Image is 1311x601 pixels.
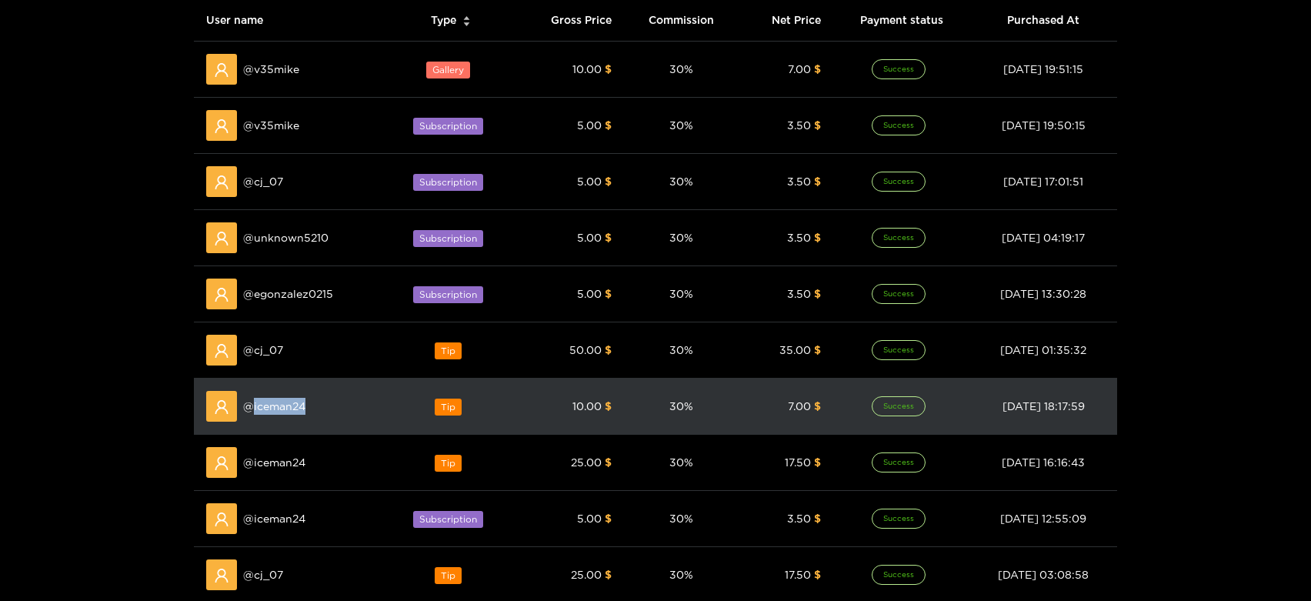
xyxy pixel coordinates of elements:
span: Tip [435,342,462,359]
span: 3.50 [787,119,811,131]
span: @ unknown5210 [243,229,329,246]
span: $ [814,232,821,243]
span: Type [431,12,456,28]
span: $ [814,63,821,75]
span: Subscription [413,174,483,191]
span: 30 % [669,456,693,468]
span: 10.00 [572,400,602,412]
span: 25.00 [571,569,602,580]
span: $ [605,119,612,131]
span: 30 % [669,400,693,412]
span: $ [605,344,612,356]
span: $ [814,569,821,580]
span: @ cj_07 [243,342,283,359]
span: Success [872,452,926,472]
span: user [214,287,229,302]
span: $ [814,119,821,131]
span: 17.50 [785,569,811,580]
span: user [214,175,229,190]
span: user [214,456,229,471]
span: [DATE] 12:55:09 [1000,513,1086,524]
span: 30 % [669,232,693,243]
span: @ cj_07 [243,173,283,190]
span: Success [872,228,926,248]
span: user [214,512,229,527]
span: Success [872,509,926,529]
span: $ [814,344,821,356]
span: 17.50 [785,456,811,468]
span: $ [814,513,821,524]
span: $ [814,175,821,187]
span: 5.00 [577,175,602,187]
span: 5.00 [577,513,602,524]
span: 5.00 [577,232,602,243]
span: Tip [435,567,462,584]
span: $ [814,400,821,412]
span: [DATE] 03:08:58 [998,569,1089,580]
span: $ [605,456,612,468]
span: @ egonzalez0215 [243,285,333,302]
span: 25.00 [571,456,602,468]
span: 50.00 [569,344,602,356]
span: Success [872,284,926,304]
span: 30 % [669,344,693,356]
span: Success [872,59,926,79]
span: Subscription [413,286,483,303]
span: caret-down [462,20,471,28]
span: Success [872,172,926,192]
span: $ [605,63,612,75]
span: [DATE] 01:35:32 [1000,344,1086,356]
span: 30 % [669,513,693,524]
span: Success [872,340,926,360]
span: user [214,343,229,359]
span: 3.50 [787,175,811,187]
span: @ iceman24 [243,398,305,415]
span: 30 % [669,569,693,580]
span: $ [814,456,821,468]
span: [DATE] 16:16:43 [1002,456,1085,468]
span: [DATE] 04:19:17 [1002,232,1085,243]
span: $ [605,513,612,524]
span: 7.00 [788,400,811,412]
span: $ [814,288,821,299]
span: caret-up [462,14,471,22]
span: 30 % [669,288,693,299]
span: @ cj_07 [243,566,283,583]
span: 30 % [669,63,693,75]
span: [DATE] 13:30:28 [1000,288,1086,299]
span: Tip [435,399,462,416]
span: Gallery [426,62,470,78]
span: @ v35mike [243,61,299,78]
span: $ [605,400,612,412]
span: $ [605,232,612,243]
span: Subscription [413,511,483,528]
span: 7.00 [788,63,811,75]
span: 10.00 [572,63,602,75]
span: @ v35mike [243,117,299,134]
span: [DATE] 19:50:15 [1002,119,1086,131]
span: user [214,231,229,246]
span: user [214,568,229,583]
span: user [214,119,229,134]
span: [DATE] 17:01:51 [1003,175,1083,187]
span: 5.00 [577,288,602,299]
span: [DATE] 18:17:59 [1002,400,1085,412]
span: Success [872,565,926,585]
span: Tip [435,455,462,472]
span: 5.00 [577,119,602,131]
span: user [214,399,229,415]
span: @ iceman24 [243,510,305,527]
span: user [214,62,229,78]
span: 3.50 [787,513,811,524]
span: [DATE] 19:51:15 [1003,63,1083,75]
span: 35.00 [779,344,811,356]
span: 3.50 [787,232,811,243]
span: $ [605,175,612,187]
span: $ [605,288,612,299]
span: Success [872,115,926,135]
span: Success [872,396,926,416]
span: @ iceman24 [243,454,305,471]
span: Subscription [413,118,483,135]
span: 3.50 [787,288,811,299]
span: 30 % [669,175,693,187]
